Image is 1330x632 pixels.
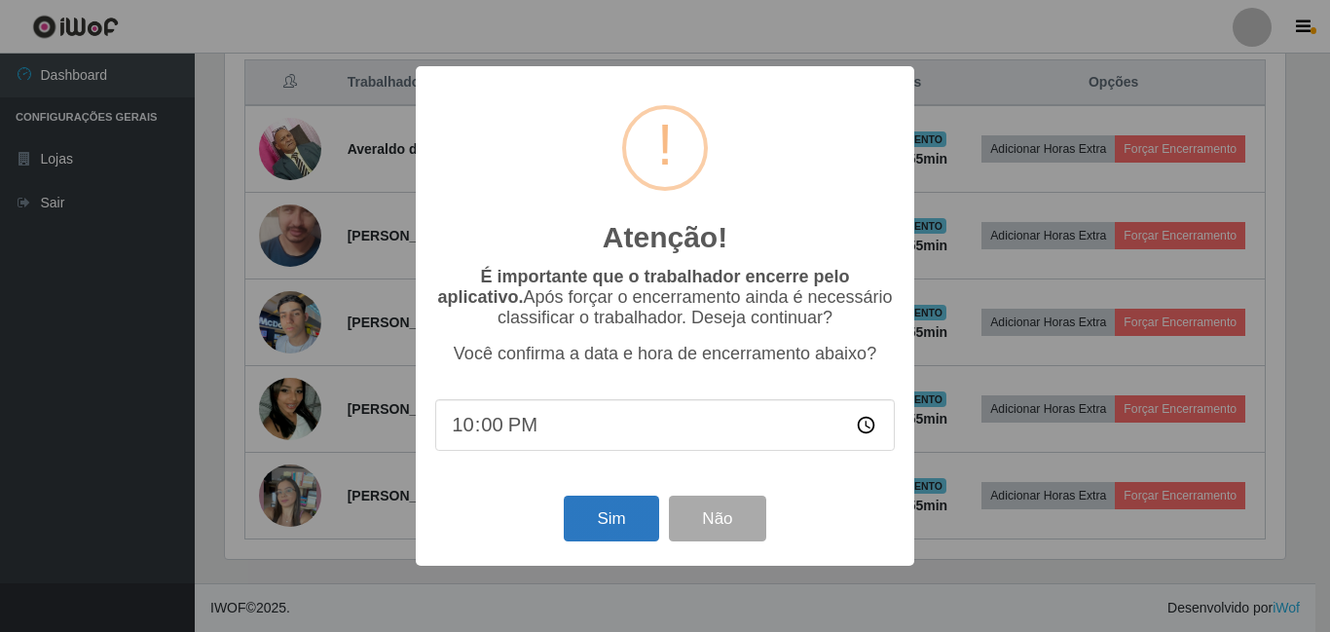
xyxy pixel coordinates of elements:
h2: Atenção! [603,220,727,255]
button: Sim [564,496,658,541]
p: Após forçar o encerramento ainda é necessário classificar o trabalhador. Deseja continuar? [435,267,895,328]
button: Não [669,496,765,541]
p: Você confirma a data e hora de encerramento abaixo? [435,344,895,364]
b: É importante que o trabalhador encerre pelo aplicativo. [437,267,849,307]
